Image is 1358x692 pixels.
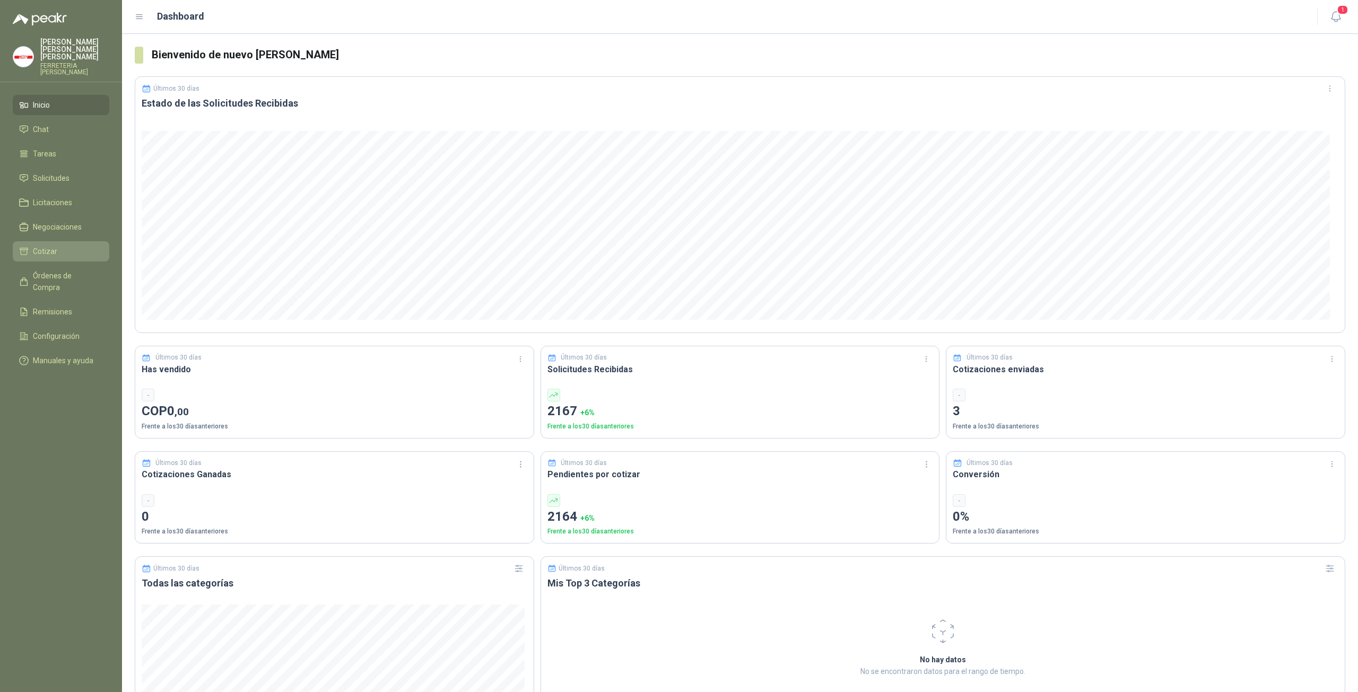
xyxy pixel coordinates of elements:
[953,494,965,507] div: -
[142,389,154,401] div: -
[547,527,933,537] p: Frente a los 30 días anteriores
[547,363,933,376] h3: Solicitudes Recibidas
[142,97,1338,110] h3: Estado de las Solicitudes Recibidas
[33,197,72,208] span: Licitaciones
[953,468,1338,481] h3: Conversión
[1326,7,1345,27] button: 1
[561,353,607,363] p: Últimos 30 días
[547,468,933,481] h3: Pendientes por cotizar
[33,172,69,184] span: Solicitudes
[13,13,67,25] img: Logo peakr
[967,353,1013,363] p: Últimos 30 días
[142,494,154,507] div: -
[953,422,1338,432] p: Frente a los 30 días anteriores
[33,270,99,293] span: Órdenes de Compra
[33,246,57,257] span: Cotizar
[40,63,109,75] p: FERRETERIA [PERSON_NAME]
[175,406,189,418] span: ,00
[561,458,607,468] p: Últimos 30 días
[155,353,202,363] p: Últimos 30 días
[953,363,1338,376] h3: Cotizaciones enviadas
[13,192,109,213] a: Licitaciones
[1337,5,1348,15] span: 1
[13,326,109,346] a: Configuración
[953,389,965,401] div: -
[559,565,605,572] p: Últimos 30 días
[33,148,56,160] span: Tareas
[33,221,82,233] span: Negociaciones
[152,47,1345,63] h3: Bienvenido de nuevo [PERSON_NAME]
[953,507,1338,527] p: 0%
[547,422,933,432] p: Frente a los 30 días anteriores
[13,266,109,297] a: Órdenes de Compra
[547,401,933,422] p: 2167
[13,47,33,67] img: Company Logo
[13,302,109,322] a: Remisiones
[758,654,1128,665] h2: No hay datos
[758,665,1128,677] p: No se encontraron datos para el rango de tiempo.
[13,351,109,371] a: Manuales y ayuda
[547,507,933,527] p: 2164
[13,168,109,188] a: Solicitudes
[142,422,527,432] p: Frente a los 30 días anteriores
[142,527,527,537] p: Frente a los 30 días anteriores
[33,330,80,342] span: Configuración
[33,355,93,366] span: Manuales y ayuda
[155,458,202,468] p: Últimos 30 días
[13,144,109,164] a: Tareas
[33,124,49,135] span: Chat
[142,401,527,422] p: COP
[13,119,109,139] a: Chat
[33,99,50,111] span: Inicio
[967,458,1013,468] p: Últimos 30 días
[953,527,1338,537] p: Frente a los 30 días anteriores
[157,9,204,24] h1: Dashboard
[953,401,1338,422] p: 3
[13,217,109,237] a: Negociaciones
[33,306,72,318] span: Remisiones
[142,363,527,376] h3: Has vendido
[580,408,595,417] span: + 6 %
[142,507,527,527] p: 0
[13,95,109,115] a: Inicio
[13,241,109,261] a: Cotizar
[40,38,109,60] p: [PERSON_NAME] [PERSON_NAME] [PERSON_NAME]
[580,514,595,522] span: + 6 %
[547,577,1338,590] h3: Mis Top 3 Categorías
[167,404,189,418] span: 0
[153,565,199,572] p: Últimos 30 días
[153,85,199,92] p: Últimos 30 días
[142,577,527,590] h3: Todas las categorías
[142,468,527,481] h3: Cotizaciones Ganadas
